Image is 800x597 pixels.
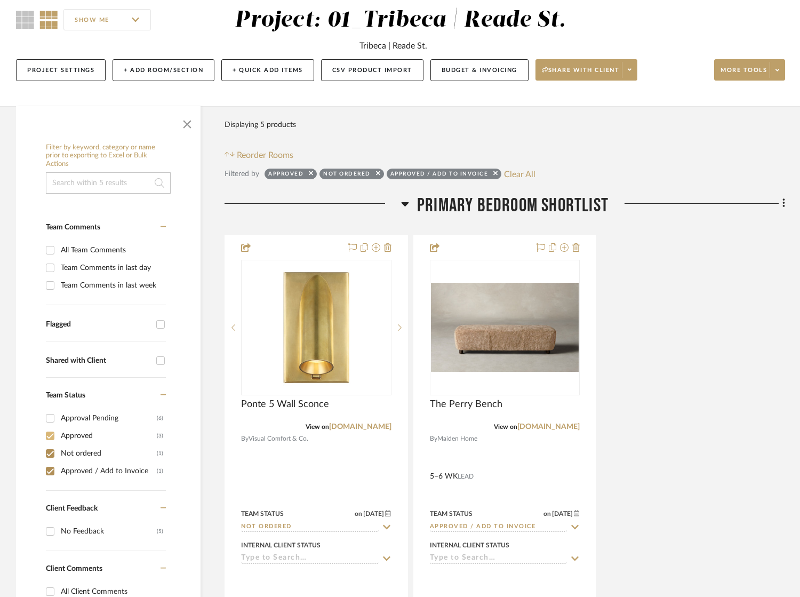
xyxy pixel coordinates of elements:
[61,242,163,259] div: All Team Comments
[157,427,163,444] div: (3)
[46,356,151,365] div: Shared with Client
[430,59,529,81] button: Budget & Invoicing
[61,463,157,480] div: Approved / Add to Invoice
[61,427,157,444] div: Approved
[157,523,163,540] div: (5)
[306,424,329,430] span: View on
[430,509,473,519] div: Team Status
[504,167,535,181] button: Clear All
[321,59,423,81] button: CSV Product Import
[225,168,259,180] div: Filtered by
[517,423,580,431] a: [DOMAIN_NAME]
[535,59,638,81] button: Share with client
[46,392,85,399] span: Team Status
[61,523,157,540] div: No Feedback
[46,320,151,329] div: Flagged
[16,59,106,81] button: Project Settings
[551,510,574,518] span: [DATE]
[46,144,171,169] h6: Filter by keyword, category or name prior to exporting to Excel or Bulk Actions
[61,277,163,294] div: Team Comments in last week
[61,445,157,462] div: Not ordered
[221,59,314,81] button: + Quick Add Items
[417,194,609,217] span: Primary Bedroom SHORTLIST
[46,172,171,194] input: Search within 5 results
[721,66,767,82] span: More tools
[241,399,329,410] span: Ponte 5 Wall Sconce
[431,283,579,372] img: The Perry Bench
[430,399,502,410] span: The Perry Bench
[61,259,163,276] div: Team Comments in last day
[249,434,308,444] span: Visual Comfort & Co.
[543,511,551,517] span: on
[430,554,567,564] input: Type to Search…
[359,39,427,52] div: Tribeca | Reade St.
[362,510,385,518] span: [DATE]
[241,509,284,519] div: Team Status
[437,434,477,444] span: Maiden Home
[46,565,102,572] span: Client Comments
[329,423,391,431] a: [DOMAIN_NAME]
[237,149,293,162] span: Reorder Rooms
[241,522,379,532] input: Type to Search…
[494,424,517,430] span: View on
[241,554,379,564] input: Type to Search…
[113,59,214,81] button: + Add Room/Section
[355,511,362,517] span: on
[430,540,509,550] div: Internal Client Status
[323,170,371,181] div: Not ordered
[542,66,620,82] span: Share with client
[46,224,100,231] span: Team Comments
[46,505,98,512] span: Client Feedback
[430,522,567,532] input: Type to Search…
[235,9,566,31] div: Project: 01_Tribeca | Reade St.
[250,261,383,394] img: Ponte 5 Wall Sconce
[225,149,293,162] button: Reorder Rooms
[390,170,489,181] div: Approved / Add to Invoice
[157,445,163,462] div: (1)
[157,463,163,480] div: (1)
[241,434,249,444] span: By
[157,410,163,427] div: (6)
[430,434,437,444] span: By
[61,410,157,427] div: Approval Pending
[268,170,303,181] div: Approved
[177,112,198,133] button: Close
[241,540,321,550] div: Internal Client Status
[225,114,296,136] div: Displaying 5 products
[714,59,785,81] button: More tools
